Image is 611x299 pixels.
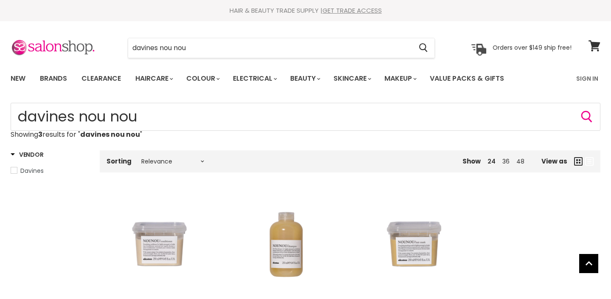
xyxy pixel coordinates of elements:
button: Search [412,38,434,58]
a: 48 [516,157,524,166]
img: Davines Nounou Shampoo [235,193,337,295]
a: New [4,70,32,87]
a: Value Packs & Gifts [423,70,510,87]
a: Makeup [378,70,422,87]
label: Sorting [107,158,132,165]
a: 36 [502,157,510,166]
iframe: Gorgias live chat messenger [569,259,603,291]
button: Search [580,110,594,124]
a: Haircare [129,70,178,87]
img: Davines Nounou Hair Mask [363,193,465,295]
form: Product [11,103,600,131]
ul: Main menu [4,66,541,91]
input: Search [128,38,412,58]
p: Showing results for " " [11,131,600,138]
a: Beauty [284,70,325,87]
img: Davines Nounou Conditioner [108,193,210,295]
a: Colour [180,70,225,87]
a: Sign In [571,70,603,87]
h3: Vendor [11,150,43,159]
form: Product [128,38,435,58]
span: View as [541,158,567,165]
p: Orders over $149 ship free! [493,44,572,51]
input: Search [11,103,600,131]
span: Show [462,157,481,166]
a: Electrical [227,70,282,87]
a: Davines [11,166,89,175]
a: Brands [34,70,73,87]
a: GET TRADE ACCESS [322,6,382,15]
strong: davines nou nou [80,130,140,139]
strong: 3 [38,130,42,139]
a: 24 [488,157,496,166]
span: Davines [20,166,44,175]
a: Skincare [327,70,376,87]
a: Clearance [75,70,127,87]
